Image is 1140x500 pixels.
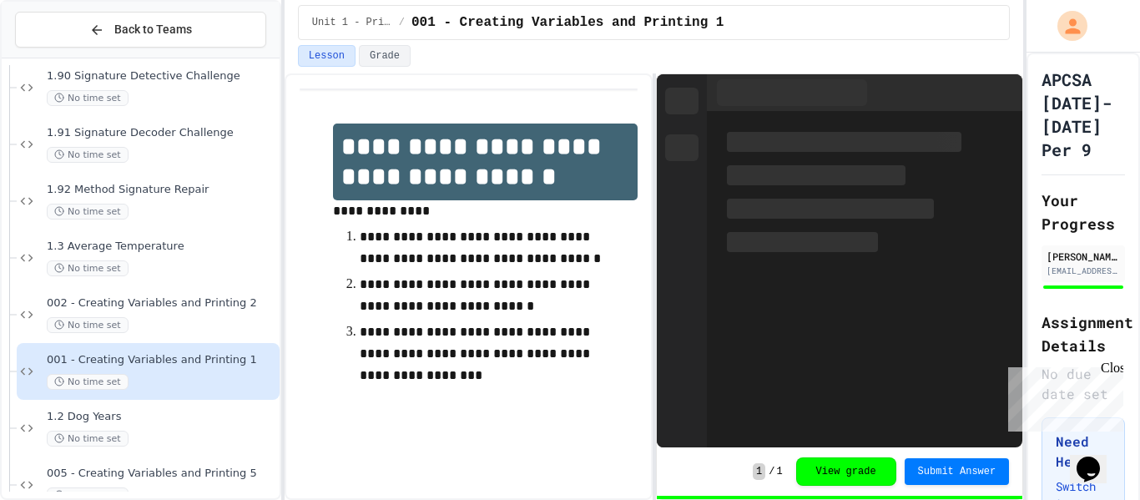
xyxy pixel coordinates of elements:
iframe: chat widget [1001,361,1123,432]
span: 001 - Creating Variables and Printing 1 [411,13,724,33]
button: Lesson [298,45,356,67]
span: No time set [47,204,129,220]
button: View grade [796,457,896,486]
span: 1.3 Average Temperature [47,240,276,254]
h2: Your Progress [1042,189,1125,235]
span: No time set [47,90,129,106]
span: / [769,465,774,478]
h2: Assignment Details [1042,311,1125,357]
span: No time set [47,317,129,333]
button: Back to Teams [15,12,266,48]
span: No time set [47,374,129,390]
span: 1.92 Method Signature Repair [47,183,276,197]
span: / [399,16,405,29]
span: 1 [776,465,782,478]
div: My Account [1040,7,1092,45]
span: 001 - Creating Variables and Printing 1 [47,353,276,367]
span: 1.91 Signature Decoder Challenge [47,126,276,140]
span: 002 - Creating Variables and Printing 2 [47,296,276,311]
iframe: chat widget [1070,433,1123,483]
span: 1 [753,463,765,480]
span: Unit 1 - Printing & Primitive Types [312,16,392,29]
button: Grade [359,45,411,67]
span: No time set [47,147,129,163]
span: No time set [47,431,129,447]
span: 1.2 Dog Years [47,410,276,424]
span: 005 - Creating Variables and Printing 5 [47,467,276,481]
div: [EMAIL_ADDRESS][DOMAIN_NAME] [1047,265,1120,277]
span: 1.90 Signature Detective Challenge [47,69,276,83]
h1: APCSA [DATE]-[DATE] Per 9 [1042,68,1125,161]
div: Chat with us now!Close [7,7,115,106]
span: Back to Teams [114,21,192,38]
button: Submit Answer [905,458,1010,485]
span: No time set [47,260,129,276]
h3: Need Help? [1056,432,1111,472]
span: Submit Answer [918,465,996,478]
div: [PERSON_NAME] [1047,249,1120,264]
